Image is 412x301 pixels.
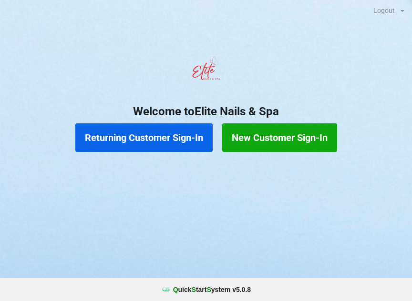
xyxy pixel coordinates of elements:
[206,286,211,293] span: S
[161,285,171,294] img: favicon.ico
[192,286,196,293] span: S
[75,123,213,152] button: Returning Customer Sign-In
[373,7,395,14] div: Logout
[187,52,225,90] img: EliteNailsSpa-Logo1.png
[173,286,178,293] span: Q
[173,285,251,294] b: uick tart ystem v 5.0.8
[222,123,337,152] button: New Customer Sign-In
